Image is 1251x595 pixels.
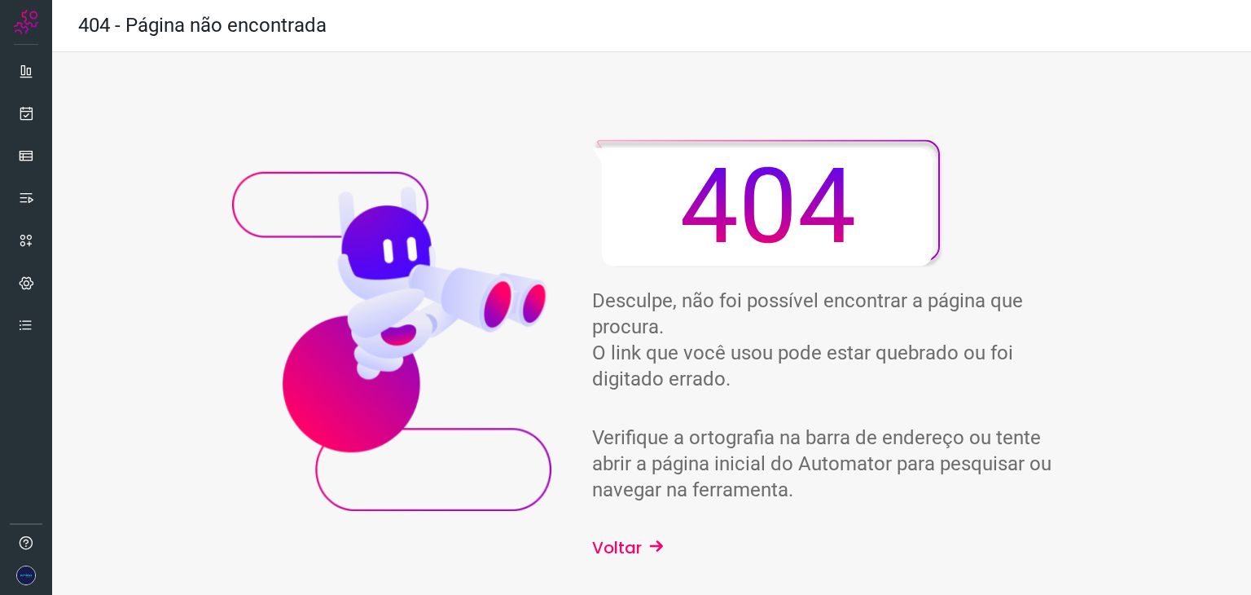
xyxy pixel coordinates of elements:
img: Higgor [592,139,943,268]
p: Verifique a ortografia na barra de endereço ou tente abrir a página inicial do Automator para pes... [592,425,1071,503]
button: Voltar [592,535,665,560]
img: Logo [14,10,38,34]
p: Desculpe, não foi possível encontrar a página que procura. O link que você usou pode estar quebra... [592,288,1071,392]
img: Higgor [232,169,551,511]
h2: 404 - Página não encontrada [78,14,327,37]
img: 67a33756c898f9af781d84244988c28e.png [16,566,36,585]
